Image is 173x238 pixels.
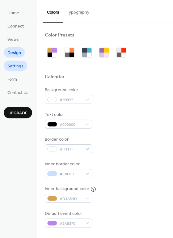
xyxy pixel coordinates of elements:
[60,220,82,227] span: #BA83F0
[4,87,32,97] a: Contact Us
[4,61,27,71] a: Settings
[4,21,27,31] a: Connect
[7,63,23,70] span: Settings
[45,186,89,192] div: Inner background color
[8,110,27,117] span: Upgrade
[7,36,19,43] span: Views
[45,136,91,143] div: Border color
[45,161,91,168] div: Inner border color
[7,50,21,56] span: Design
[60,171,82,177] span: #C8E0FE
[4,107,32,118] button: Upgrade
[60,196,82,202] span: #D4A54D
[4,7,23,18] a: Home
[60,146,82,153] span: #FFFFFF
[7,10,19,16] span: Home
[45,112,91,118] div: Text color
[7,90,28,96] span: Contact Us
[45,87,91,93] div: Background color
[45,74,65,80] div: Calendar
[45,210,91,217] div: Default event color
[4,34,23,44] a: Views
[7,23,24,30] span: Connect
[4,47,25,57] a: Design
[7,76,17,83] span: Form
[60,121,82,128] span: #000000
[60,97,82,103] span: #FFFFFF
[4,74,21,84] a: Form
[45,32,74,39] div: Color Presets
